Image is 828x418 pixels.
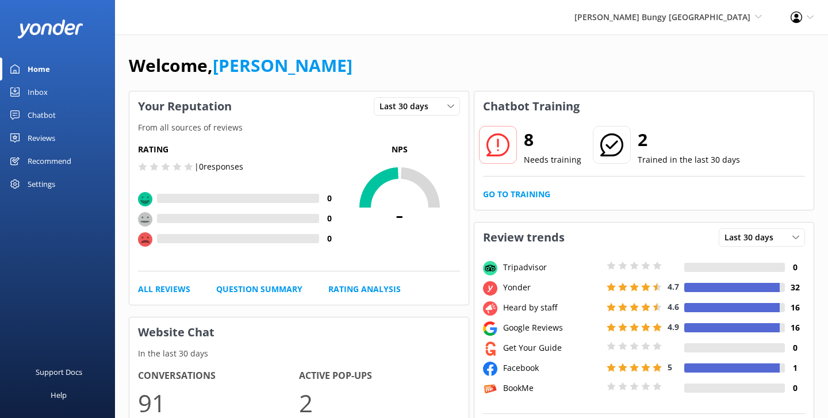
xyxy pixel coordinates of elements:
h4: 16 [785,321,805,334]
h4: 1 [785,362,805,374]
div: Heard by staff [500,301,604,314]
div: BookMe [500,382,604,394]
p: Needs training [524,154,581,166]
span: 5 [668,362,672,373]
p: From all sources of reviews [129,121,469,134]
span: 4.9 [668,321,679,332]
h3: Review trends [474,223,573,252]
span: Last 30 days [379,100,435,113]
div: Get Your Guide [500,342,604,354]
h4: 0 [785,261,805,274]
div: Support Docs [36,361,82,384]
a: [PERSON_NAME] [213,53,352,77]
h4: Active Pop-ups [299,369,460,384]
h3: Chatbot Training [474,91,588,121]
h2: 8 [524,126,581,154]
p: Trained in the last 30 days [638,154,740,166]
h1: Welcome, [129,52,352,79]
h3: Website Chat [129,317,469,347]
a: Rating Analysis [328,283,401,296]
span: - [339,200,460,228]
div: Chatbot [28,103,56,126]
div: Help [51,384,67,407]
h4: 0 [319,192,339,205]
h4: 32 [785,281,805,294]
img: yonder-white-logo.png [17,20,83,39]
a: All Reviews [138,283,190,296]
div: Inbox [28,80,48,103]
div: Settings [28,172,55,195]
h2: 2 [638,126,740,154]
div: Reviews [28,126,55,149]
span: Last 30 days [724,231,780,244]
div: Home [28,57,50,80]
span: 4.6 [668,301,679,312]
a: Go to Training [483,188,550,201]
a: Question Summary [216,283,302,296]
h4: 16 [785,301,805,314]
h4: 0 [319,232,339,245]
div: Tripadvisor [500,261,604,274]
h4: 0 [785,382,805,394]
span: [PERSON_NAME] Bungy [GEOGRAPHIC_DATA] [574,11,750,22]
p: In the last 30 days [129,347,469,360]
p: | 0 responses [194,160,243,173]
p: NPS [339,143,460,156]
h4: Conversations [138,369,299,384]
div: Recommend [28,149,71,172]
div: Google Reviews [500,321,604,334]
div: Yonder [500,281,604,294]
h5: Rating [138,143,339,156]
h4: 0 [319,212,339,225]
h4: 0 [785,342,805,354]
div: Facebook [500,362,604,374]
h3: Your Reputation [129,91,240,121]
span: 4.7 [668,281,679,292]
